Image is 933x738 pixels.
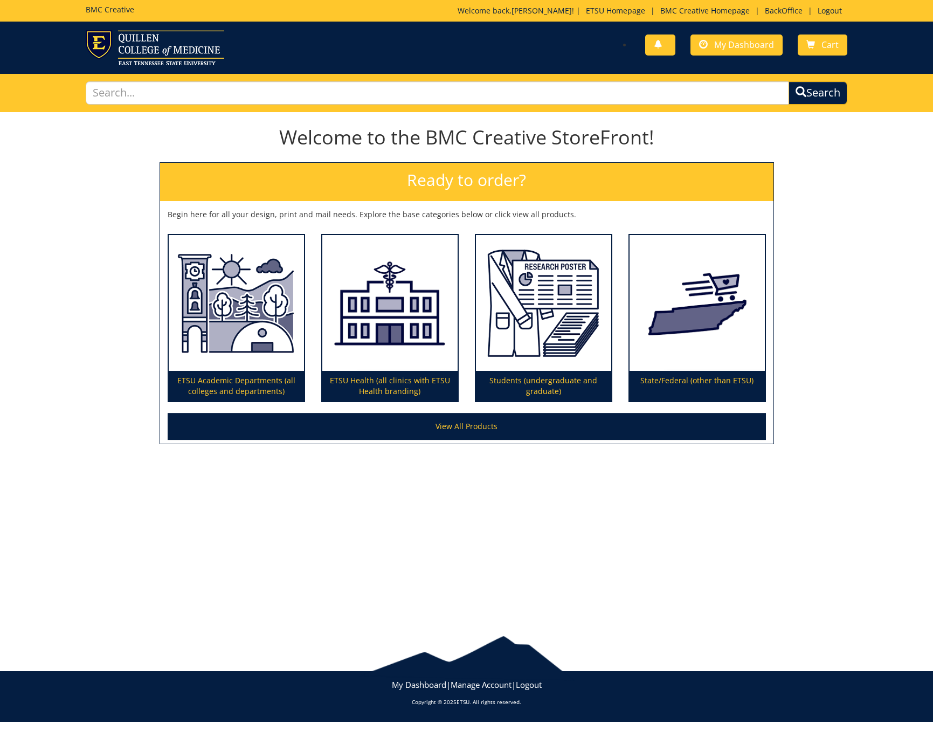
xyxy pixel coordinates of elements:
img: ETSU Academic Departments (all colleges and departments) [169,235,304,371]
a: BMC Creative Homepage [655,5,755,16]
p: State/Federal (other than ETSU) [630,371,765,401]
img: ETSU Health (all clinics with ETSU Health branding) [322,235,458,371]
h5: BMC Creative [86,5,134,13]
button: Search [789,81,847,105]
a: BackOffice [759,5,808,16]
img: ETSU logo [86,30,224,65]
a: [PERSON_NAME] [512,5,572,16]
h2: Ready to order? [160,163,773,201]
a: Students (undergraduate and graduate) [476,235,611,402]
p: ETSU Academic Departments (all colleges and departments) [169,371,304,401]
img: State/Federal (other than ETSU) [630,235,765,371]
a: View All Products [168,413,766,440]
h1: Welcome to the BMC Creative StoreFront! [160,127,774,148]
a: ETSU Academic Departments (all colleges and departments) [169,235,304,402]
a: Logout [516,679,542,690]
a: Manage Account [451,679,512,690]
span: My Dashboard [714,39,774,51]
p: ETSU Health (all clinics with ETSU Health branding) [322,371,458,401]
a: ETSU [457,698,469,706]
a: ETSU Homepage [580,5,651,16]
a: My Dashboard [690,35,783,56]
a: Cart [798,35,847,56]
a: ETSU Health (all clinics with ETSU Health branding) [322,235,458,402]
img: Students (undergraduate and graduate) [476,235,611,371]
p: Welcome back, ! | | | | [458,5,847,16]
p: Students (undergraduate and graduate) [476,371,611,401]
a: Logout [812,5,847,16]
input: Search... [86,81,789,105]
p: Begin here for all your design, print and mail needs. Explore the base categories below or click ... [168,209,766,220]
a: State/Federal (other than ETSU) [630,235,765,402]
span: Cart [821,39,839,51]
a: My Dashboard [392,679,446,690]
